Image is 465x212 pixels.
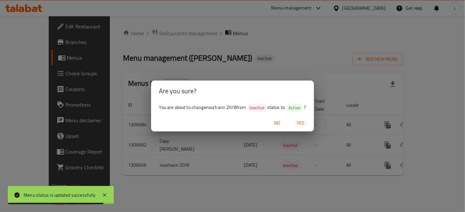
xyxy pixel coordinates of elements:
span: No [269,119,285,127]
span: Yes [293,119,309,127]
h2: Are you sure? [159,86,306,96]
div: Inactive [247,104,267,112]
span: You are about to change nourhann 20/8 from status to ? [159,103,306,112]
button: No [267,117,288,129]
span: Active [286,105,303,111]
span: Inactive [247,105,267,111]
button: Yes [290,117,311,129]
div: Menu status is updated successfully [24,191,95,199]
div: Active [286,104,303,112]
